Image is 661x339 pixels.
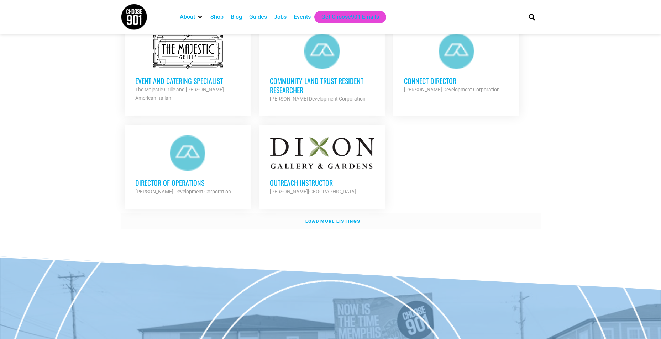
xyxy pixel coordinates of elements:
h3: Director of Operations [135,178,240,187]
a: Connect Director [PERSON_NAME] Development Corporation [393,23,519,104]
strong: [PERSON_NAME] Development Corporation [404,87,500,92]
strong: [PERSON_NAME] Development Corporation [135,189,231,194]
h3: Event and Catering Specialist [135,76,240,85]
nav: Main nav [176,11,516,23]
a: Event and Catering Specialist The Majestic Grille and [PERSON_NAME] American Italian [125,23,251,113]
a: About [180,13,195,21]
a: Get Choose901 Emails [321,13,379,21]
a: Load more listings [121,213,541,230]
a: Guides [249,13,267,21]
strong: [PERSON_NAME] Development Corporation [270,96,366,102]
div: Search [526,11,537,23]
h3: Connect Director [404,76,509,85]
a: Jobs [274,13,287,21]
a: Blog [231,13,242,21]
a: Outreach Instructor [PERSON_NAME][GEOGRAPHIC_DATA] [259,125,385,206]
a: Shop [210,13,224,21]
h3: Community Land Trust Resident Researcher [270,76,374,95]
a: Community Land Trust Resident Researcher [PERSON_NAME] Development Corporation [259,23,385,114]
a: Events [294,13,311,21]
a: Director of Operations [PERSON_NAME] Development Corporation [125,125,251,206]
div: About [176,11,207,23]
strong: Load more listings [305,219,360,224]
h3: Outreach Instructor [270,178,374,187]
strong: The Majestic Grille and [PERSON_NAME] American Italian [135,87,224,101]
strong: [PERSON_NAME][GEOGRAPHIC_DATA] [270,189,356,194]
